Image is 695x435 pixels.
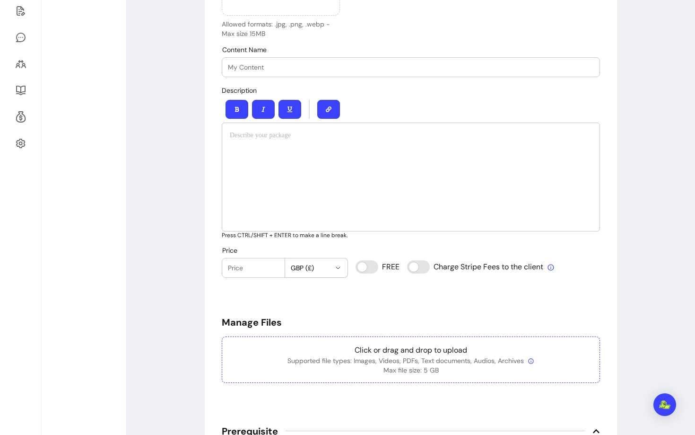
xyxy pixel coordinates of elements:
a: My Messages [11,26,30,49]
p: Allowed formats: .jpg, .png, .webp - Max size 15MB [222,19,340,38]
div: Open Intercom Messenger [653,393,676,416]
a: Resources [11,79,30,102]
span: Description [222,86,257,95]
p: Supported file types: Images, Videos, PDFs, Text documents, Audios, Archives [230,356,592,365]
p: Press CTRL/SHIFT + ENTER to make a line break. [222,231,600,239]
input: FREE [356,260,399,274]
span: Price [222,246,237,255]
input: Content Name [228,62,594,72]
a: Settings [11,132,30,155]
input: Price [228,263,279,273]
input: Charge Stripe Fees to the client [407,260,544,274]
p: Click or drag and drop to upload [230,345,592,356]
span: GBP (£) [291,263,331,273]
p: Max file size: 5 GB [230,365,592,375]
a: Clients [11,53,30,75]
a: Refer & Earn [11,106,30,128]
button: GBP (£) [285,258,348,277]
span: Content Name [222,45,267,54]
h5: Manage Files [222,316,600,329]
